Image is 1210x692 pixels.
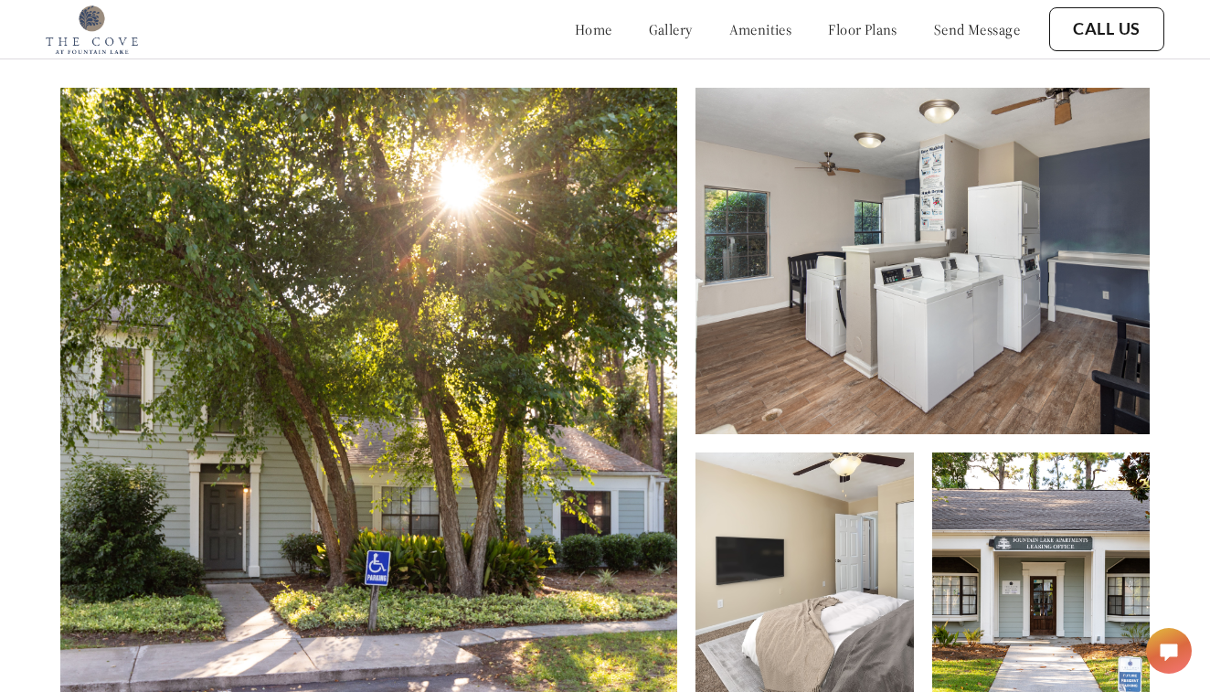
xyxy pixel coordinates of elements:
[1073,19,1141,39] a: Call Us
[46,5,138,54] img: cove_at_fountain_lake_logo.png
[934,20,1020,38] a: send message
[1049,7,1164,51] button: Call Us
[695,88,1149,434] img: Alt text
[575,20,612,38] a: home
[649,20,693,38] a: gallery
[828,20,897,38] a: floor plans
[729,20,792,38] a: amenities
